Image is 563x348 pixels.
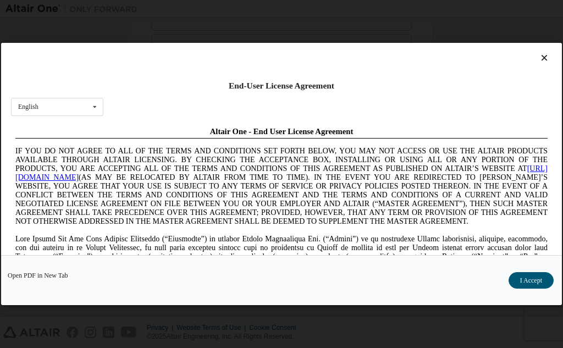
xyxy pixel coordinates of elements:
span: IF YOU DO NOT AGREE TO ALL OF THE TERMS AND CONDITIONS SET FORTH BELOW, YOU MAY NOT ACCESS OR USE... [4,24,537,103]
div: English [18,103,38,110]
button: I Accept [509,272,554,289]
a: [URL][DOMAIN_NAME] [4,42,537,59]
a: Open PDF in New Tab [8,272,68,279]
span: Altair One - End User License Agreement [199,4,343,13]
div: End-User License Agreement [11,80,552,91]
span: Lore Ipsumd Sit Ame Cons Adipisc Elitseddo (“Eiusmodte”) in utlabor Etdolo Magnaaliqua Eni. (“Adm... [4,112,537,200]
